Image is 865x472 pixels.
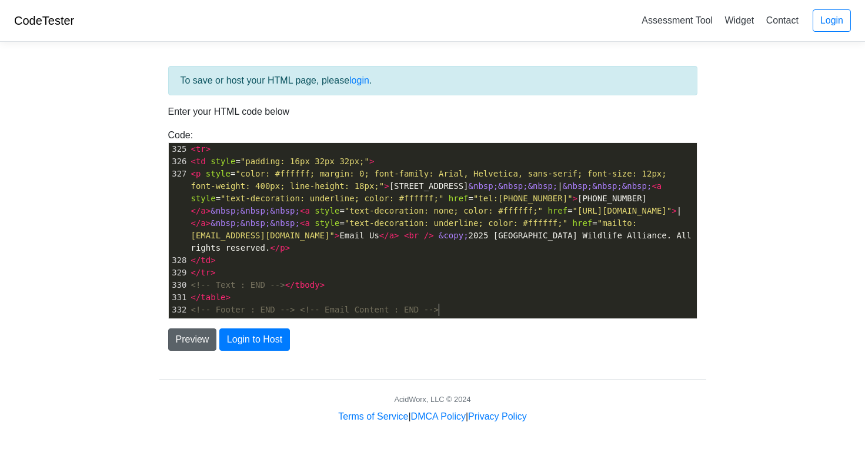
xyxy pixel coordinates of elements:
span: <!-- Footer : END --> [191,305,295,314]
span: tr [201,268,211,277]
p: Enter your HTML code below [168,105,697,119]
span: &nbsp;&nbsp;&nbsp; [469,181,558,191]
span: &nbsp;&nbsp;&nbsp; [211,206,300,215]
span: "padding: 16px 32px 32px;" [241,157,369,166]
div: 332 [169,304,189,316]
div: 331 [169,291,189,304]
span: tbody [295,280,320,290]
span: &copy; [439,231,469,240]
span: < [191,169,196,178]
div: Code: [159,128,706,319]
span: > [335,231,339,240]
span: a [201,206,205,215]
span: a [305,206,309,215]
span: > [206,206,211,215]
span: /> [424,231,434,240]
span: style [315,218,339,228]
span: </ [191,206,201,215]
span: < [652,181,656,191]
span: &nbsp;&nbsp;&nbsp; [211,218,300,228]
span: > [369,157,374,166]
button: Login to Host [219,328,290,351]
span: < [191,144,196,154]
span: "color: #ffffff; margin: 0; font-family: Arial, Helvetica, sans-serif; font-size: 12px; font-weig... [191,169,672,191]
span: <!-- Email Content : END --> [300,305,439,314]
div: 328 [169,254,189,267]
span: a [201,218,205,228]
span: </ [191,255,201,265]
span: = [191,157,375,166]
a: login [349,75,369,85]
span: < [300,206,305,215]
span: "text-decoration: underline; color: #ffffff;" [221,194,443,203]
div: 329 [169,267,189,279]
span: > [672,206,676,215]
span: </ [379,231,389,240]
span: table [201,292,225,302]
span: style [315,206,339,215]
span: < [404,231,409,240]
div: 330 [169,279,189,291]
span: < [191,157,196,166]
span: <!-- Text : END --> [191,280,285,290]
span: "tel:[PHONE_NUMBER]" [473,194,573,203]
span: </ [270,243,280,252]
span: > [206,218,211,228]
a: Contact [762,11,803,30]
div: To save or host your HTML page, please . [168,66,697,95]
span: "[URL][DOMAIN_NAME]" [573,206,672,215]
span: "text-decoration: underline; color: #ffffff;" [345,218,567,228]
a: Privacy Policy [468,411,527,421]
span: </ [191,268,201,277]
span: </ [191,292,201,302]
span: p [280,243,285,252]
span: > [206,144,211,154]
span: > [285,243,290,252]
span: &nbsp;&nbsp;&nbsp; [563,181,652,191]
div: 326 [169,155,189,168]
span: href [573,218,593,228]
span: td [201,255,211,265]
span: href [547,206,567,215]
span: style [206,169,231,178]
span: > [211,255,215,265]
span: style [211,157,235,166]
span: br [409,231,419,240]
span: style [191,194,216,203]
a: Assessment Tool [637,11,717,30]
div: 327 [169,168,189,180]
button: Preview [168,328,217,351]
span: a [305,218,309,228]
span: > [384,181,389,191]
span: p [196,169,201,178]
div: AcidWorx, LLC © 2024 [394,394,470,405]
a: Terms of Service [338,411,408,421]
a: Login [813,9,851,32]
a: CodeTester [14,14,74,27]
a: DMCA Policy [411,411,466,421]
span: </ [191,218,201,228]
span: href [449,194,469,203]
div: 325 [169,143,189,155]
span: a [389,231,394,240]
span: td [196,157,206,166]
span: </ [285,280,295,290]
span: < [300,218,305,228]
span: > [573,194,577,203]
div: | | [338,410,526,424]
span: tr [196,144,206,154]
span: "text-decoration: none; color: #ffffff;" [345,206,543,215]
span: > [226,292,231,302]
span: > [211,268,215,277]
span: > [394,231,399,240]
a: Widget [720,11,759,30]
span: = [STREET_ADDRESS] | = = [PHONE_NUMBER] = = | = = Email Us 2025 [GEOGRAPHIC_DATA] Wildlife Allian... [191,169,697,252]
span: > [320,280,325,290]
span: a [657,181,662,191]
